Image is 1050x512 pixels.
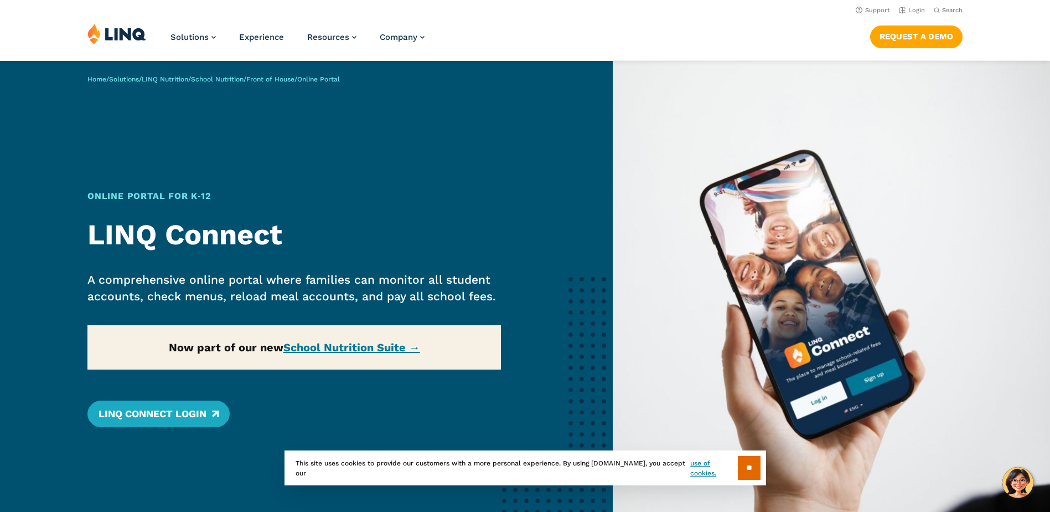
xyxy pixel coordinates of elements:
[380,32,425,42] a: Company
[1002,467,1033,498] button: Hello, have a question? Let’s chat.
[690,458,737,478] a: use of cookies.
[87,190,501,203] h1: Online Portal for K‑12
[170,23,425,60] nav: Primary Navigation
[942,7,963,14] span: Search
[899,7,925,14] a: Login
[191,75,244,83] a: School Nutrition
[307,32,356,42] a: Resources
[307,32,349,42] span: Resources
[87,218,282,252] strong: LINQ Connect
[169,341,420,354] strong: Now part of our new
[870,23,963,48] nav: Button Navigation
[283,341,420,354] a: School Nutrition Suite →
[87,75,106,83] a: Home
[170,32,209,42] span: Solutions
[170,32,216,42] a: Solutions
[87,272,501,305] p: A comprehensive online portal where families can monitor all student accounts, check menus, reloa...
[109,75,139,83] a: Solutions
[934,6,963,14] button: Open Search Bar
[246,75,294,83] a: Front of House
[285,450,766,485] div: This site uses cookies to provide our customers with a more personal experience. By using [DOMAIN...
[87,401,230,427] a: LINQ Connect Login
[142,75,188,83] a: LINQ Nutrition
[856,7,890,14] a: Support
[87,23,146,44] img: LINQ | K‑12 Software
[297,75,340,83] span: Online Portal
[870,25,963,48] a: Request a Demo
[87,75,340,83] span: / / / / /
[380,32,417,42] span: Company
[239,32,284,42] a: Experience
